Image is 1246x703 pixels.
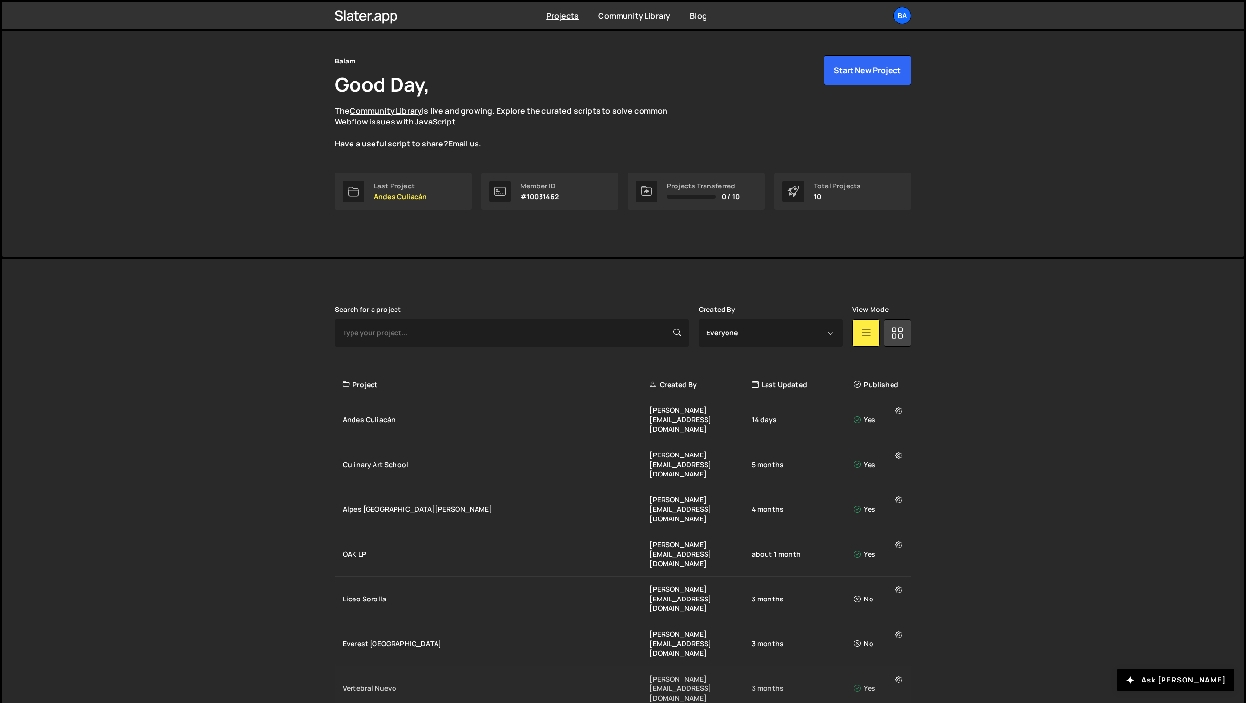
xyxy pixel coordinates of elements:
[649,674,751,703] div: [PERSON_NAME][EMAIL_ADDRESS][DOMAIN_NAME]
[335,397,911,442] a: Andes Culiacán [PERSON_NAME][EMAIL_ADDRESS][DOMAIN_NAME] 14 days Yes
[335,319,689,347] input: Type your project...
[649,495,751,524] div: [PERSON_NAME][EMAIL_ADDRESS][DOMAIN_NAME]
[667,182,740,190] div: Projects Transferred
[752,415,854,425] div: 14 days
[374,193,427,201] p: Andes Culiacán
[752,683,854,693] div: 3 months
[335,487,911,532] a: Alpes [GEOGRAPHIC_DATA][PERSON_NAME] [PERSON_NAME][EMAIL_ADDRESS][DOMAIN_NAME] 4 months Yes
[752,594,854,604] div: 3 months
[854,594,905,604] div: No
[752,549,854,559] div: about 1 month
[546,10,579,21] a: Projects
[649,380,751,390] div: Created By
[335,105,686,149] p: The is live and growing. Explore the curated scripts to solve common Webflow issues with JavaScri...
[520,193,559,201] p: #10031462
[854,639,905,649] div: No
[649,540,751,569] div: [PERSON_NAME][EMAIL_ADDRESS][DOMAIN_NAME]
[335,532,911,577] a: OAK LP [PERSON_NAME][EMAIL_ADDRESS][DOMAIN_NAME] about 1 month Yes
[335,55,356,67] div: Balam
[520,182,559,190] div: Member ID
[854,415,905,425] div: Yes
[343,504,649,514] div: Alpes [GEOGRAPHIC_DATA][PERSON_NAME]
[854,683,905,693] div: Yes
[335,306,401,313] label: Search for a project
[854,380,905,390] div: Published
[722,193,740,201] span: 0 / 10
[335,173,472,210] a: Last Project Andes Culiacán
[598,10,670,21] a: Community Library
[343,639,649,649] div: Everest [GEOGRAPHIC_DATA]
[854,504,905,514] div: Yes
[814,182,861,190] div: Total Projects
[350,105,422,116] a: Community Library
[699,306,736,313] label: Created By
[343,549,649,559] div: OAK LP
[343,594,649,604] div: Liceo Sorolla
[854,549,905,559] div: Yes
[854,460,905,470] div: Yes
[649,450,751,479] div: [PERSON_NAME][EMAIL_ADDRESS][DOMAIN_NAME]
[649,584,751,613] div: [PERSON_NAME][EMAIL_ADDRESS][DOMAIN_NAME]
[649,405,751,434] div: [PERSON_NAME][EMAIL_ADDRESS][DOMAIN_NAME]
[752,504,854,514] div: 4 months
[852,306,889,313] label: View Mode
[343,380,649,390] div: Project
[690,10,707,21] a: Blog
[649,629,751,658] div: [PERSON_NAME][EMAIL_ADDRESS][DOMAIN_NAME]
[824,55,911,85] button: Start New Project
[752,639,854,649] div: 3 months
[343,460,649,470] div: Culinary Art School
[752,460,854,470] div: 5 months
[1117,669,1234,691] button: Ask [PERSON_NAME]
[335,71,430,98] h1: Good Day,
[343,415,649,425] div: Andes Culiacán
[335,577,911,621] a: Liceo Sorolla [PERSON_NAME][EMAIL_ADDRESS][DOMAIN_NAME] 3 months No
[335,621,911,666] a: Everest [GEOGRAPHIC_DATA] [PERSON_NAME][EMAIL_ADDRESS][DOMAIN_NAME] 3 months No
[814,193,861,201] p: 10
[343,683,649,693] div: Vertebral Nuevo
[374,182,427,190] div: Last Project
[752,380,854,390] div: Last Updated
[335,442,911,487] a: Culinary Art School [PERSON_NAME][EMAIL_ADDRESS][DOMAIN_NAME] 5 months Yes
[448,138,479,149] a: Email us
[893,7,911,24] a: Ba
